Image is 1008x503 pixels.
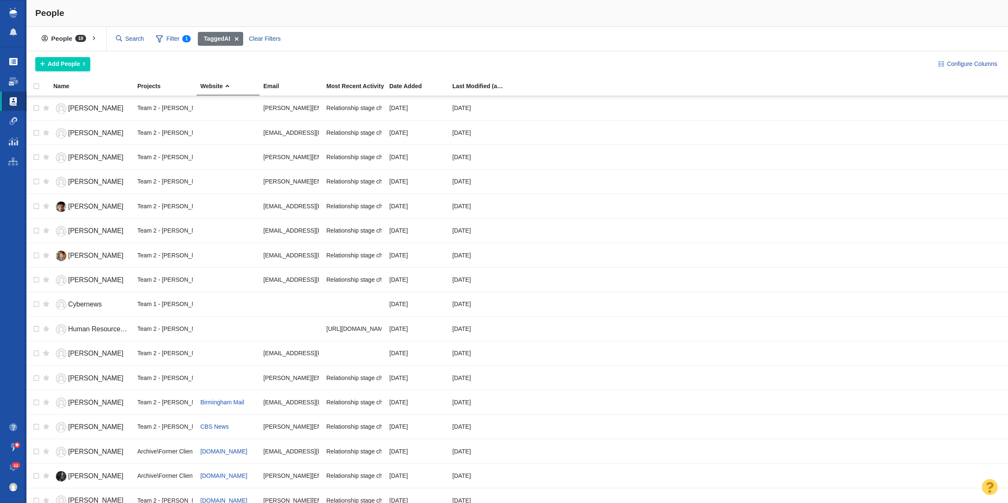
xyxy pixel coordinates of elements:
[452,123,508,141] div: [DATE]
[12,462,21,469] span: 22
[53,126,130,141] a: [PERSON_NAME]
[53,249,130,263] a: [PERSON_NAME]
[137,393,193,411] div: Team 2 - [PERSON_NAME] | [PERSON_NAME] | [PERSON_NAME]\Hanwha [PERSON_NAME]\Hanwha Vision Amercia...
[326,227,438,234] span: Relationship stage changed to: Not Started
[326,325,388,333] span: https://www.hcamag.com/ca/specialization/hr-technology/gen-z-educators-more-likely-to-adopt-ai-in...
[137,442,193,460] div: Archive\Former Clients\#Former Clients ([PERSON_NAME]'s)\Former Clients 2\Page One Power\Page One...
[452,222,508,240] div: [DATE]
[137,222,193,240] div: Team 2 - [PERSON_NAME] | [PERSON_NAME] | [PERSON_NAME]\Lightyear AI\Lightyear AI - Digital PR - C...
[389,320,445,338] div: [DATE]
[263,418,319,436] div: [PERSON_NAME][EMAIL_ADDRESS][PERSON_NAME][DOMAIN_NAME]
[137,418,193,436] div: Team 2 - [PERSON_NAME] | [PERSON_NAME] | [PERSON_NAME]\Hanwha [PERSON_NAME]\Hanwha Vision Amercia...
[389,369,445,387] div: [DATE]
[68,375,123,382] span: [PERSON_NAME]
[53,297,130,312] a: Cybernews
[326,129,491,136] span: Relationship stage changed to: Attempting To Reach, 1 Attempt
[53,224,130,238] a: [PERSON_NAME]
[389,246,445,264] div: [DATE]
[326,423,491,430] span: Relationship stage changed to: Attempting To Reach, 1 Attempt
[200,448,247,455] a: [DOMAIN_NAME]
[137,123,193,141] div: Team 2 - [PERSON_NAME] | [PERSON_NAME] | [PERSON_NAME]\Hanwha [PERSON_NAME]\Hanwha Vision Amercia...
[452,148,508,166] div: [DATE]
[151,31,195,47] span: Filter
[326,398,491,406] span: Relationship stage changed to: Attempting To Reach, 1 Attempt
[263,369,319,387] div: [PERSON_NAME][EMAIL_ADDRESS][PERSON_NAME][DOMAIN_NAME]
[389,418,445,436] div: [DATE]
[53,371,130,386] a: [PERSON_NAME]
[68,350,123,357] span: [PERSON_NAME]
[68,129,123,136] span: [PERSON_NAME]
[200,83,262,89] div: Website
[452,270,508,288] div: [DATE]
[452,83,514,89] div: Date the Contact was last edited
[326,472,473,479] span: Relationship stage changed to: Unsuccessful - No Reply
[53,83,136,89] div: Name
[68,154,123,161] span: [PERSON_NAME]
[48,60,80,68] span: Add People
[35,57,90,71] button: Add People
[68,301,102,308] span: Cybernews
[53,150,130,165] a: [PERSON_NAME]
[326,251,438,259] span: Relationship stage changed to: Not Started
[263,83,325,89] div: Email
[9,8,17,18] img: buzzstream_logo_iconsimple.png
[137,320,193,338] div: Team 2 - [PERSON_NAME] | [PERSON_NAME] | [PERSON_NAME]\Hanwha [PERSON_NAME]\Hanwha Vision Amercia...
[68,423,123,430] span: [PERSON_NAME]
[137,270,193,288] div: Team 2 - [PERSON_NAME] | [PERSON_NAME] | [PERSON_NAME]\Lightyear AI\Lightyear AI - Digital PR - C...
[200,472,247,479] span: [DOMAIN_NAME]
[68,448,123,455] span: [PERSON_NAME]
[947,60,997,68] span: Configure Columns
[68,105,123,112] span: [PERSON_NAME]
[137,295,193,313] div: Team 1 - [PERSON_NAME] | [PERSON_NAME] | [PERSON_NAME]\Octane Seating\Octane Seating - Digital PR...
[68,399,123,406] span: [PERSON_NAME]
[182,35,191,42] span: 1
[389,173,445,191] div: [DATE]
[53,83,136,90] a: Name
[263,99,319,117] div: [PERSON_NAME][EMAIL_ADDRESS][DOMAIN_NAME]
[452,418,508,436] div: [DATE]
[263,197,319,215] div: [EMAIL_ADDRESS][DOMAIN_NAME]
[200,423,229,430] a: CBS News
[389,222,445,240] div: [DATE]
[263,83,325,90] a: Email
[389,83,451,89] div: Date that the Contact was added to BuzzStream
[263,123,319,141] div: [EMAIL_ADDRESS][DOMAIN_NAME]
[137,148,193,166] div: Team 2 - [PERSON_NAME] | [PERSON_NAME] | [PERSON_NAME]\Lightyear AI\Lightyear AI - Digital PR - C...
[53,469,130,484] a: [PERSON_NAME]
[137,83,199,89] div: Projects
[389,99,445,117] div: [DATE]
[53,322,130,337] a: Human Resources Director
[137,369,193,387] div: Team 2 - [PERSON_NAME] | [PERSON_NAME] | [PERSON_NAME]\Hanwha [PERSON_NAME]\Hanwha Vision Amercia...
[326,83,388,89] div: Most Recent Activity
[53,396,130,410] a: [PERSON_NAME]
[137,466,193,485] div: Archive\Former Clients\#Former Clients ([PERSON_NAME]'s)\Former Clients 2\All Saints, Team 1 - [P...
[53,346,130,361] a: [PERSON_NAME]
[452,466,508,485] div: [DATE]
[452,197,508,215] div: [DATE]
[389,442,445,460] div: [DATE]
[263,222,319,240] div: [EMAIL_ADDRESS][DOMAIN_NAME]
[263,148,319,166] div: [PERSON_NAME][EMAIL_ADDRESS][DOMAIN_NAME]
[389,270,445,288] div: [DATE]
[326,276,438,283] span: Relationship stage changed to: Not Started
[326,374,438,382] span: Relationship stage changed to: Not Started
[68,203,123,210] span: [PERSON_NAME]
[53,273,130,288] a: [PERSON_NAME]
[137,246,193,264] div: Team 2 - [PERSON_NAME] | [PERSON_NAME] | [PERSON_NAME]\Lightyear AI\Lightyear AI - Digital PR - C...
[326,202,438,210] span: Relationship stage changed to: Not Started
[326,153,438,161] span: Relationship stage changed to: Not Started
[263,246,319,264] div: [EMAIL_ADDRESS][DOMAIN_NAME]
[452,246,508,264] div: [DATE]
[452,369,508,387] div: [DATE]
[53,175,130,189] a: [PERSON_NAME]
[68,325,149,333] span: Human Resources Director
[452,320,508,338] div: [DATE]
[53,199,130,214] a: [PERSON_NAME]
[244,32,285,46] div: Clear Filters
[452,83,514,90] a: Last Modified (any project)
[263,270,319,288] div: [EMAIL_ADDRESS][DOMAIN_NAME]
[452,99,508,117] div: [DATE]
[452,295,508,313] div: [DATE]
